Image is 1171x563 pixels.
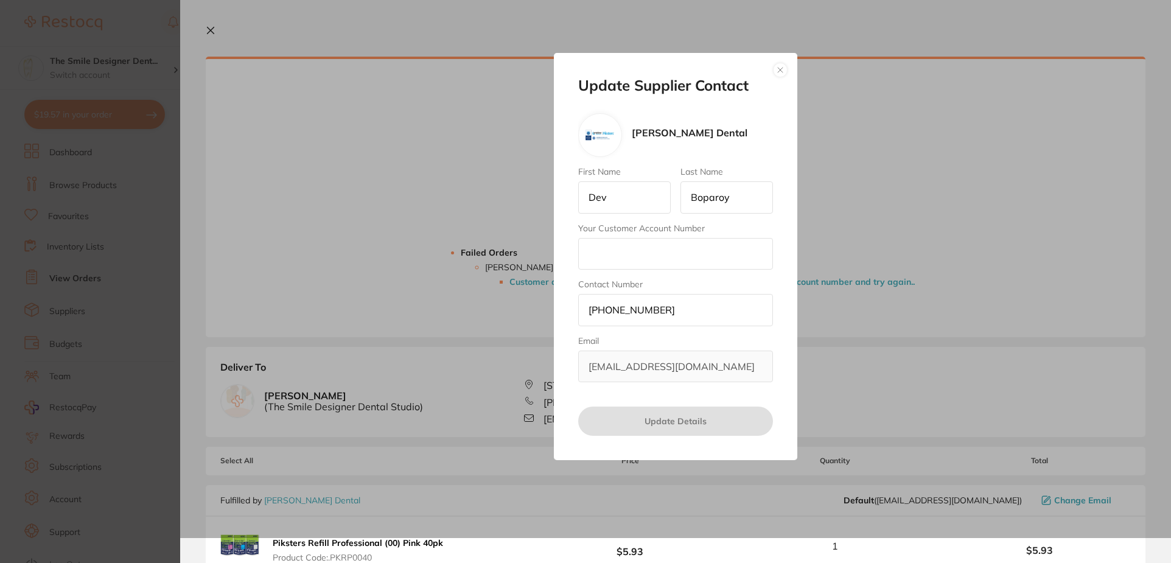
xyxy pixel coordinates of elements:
b: $5.93 [539,534,721,557]
button: Update Details [578,407,773,436]
label: Your Customer Account Number [578,223,773,233]
label: Contact Number [578,279,773,289]
span: 1 [832,540,838,551]
h2: Update Supplier Contact [578,77,773,94]
img: Erskine Dental [585,121,615,150]
label: First Name [578,167,671,177]
label: Last Name [680,167,773,177]
b: $5.93 [949,545,1131,556]
button: Piksters Refill Professional (00) Pink 40pk Product Code:.PKRP0040 [269,537,447,563]
label: Email [578,336,773,346]
p: [PERSON_NAME] Dental [632,127,747,138]
span: Product Code: .PKRP0040 [273,553,443,562]
b: Piksters Refill Professional (00) Pink 40pk [273,537,443,548]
